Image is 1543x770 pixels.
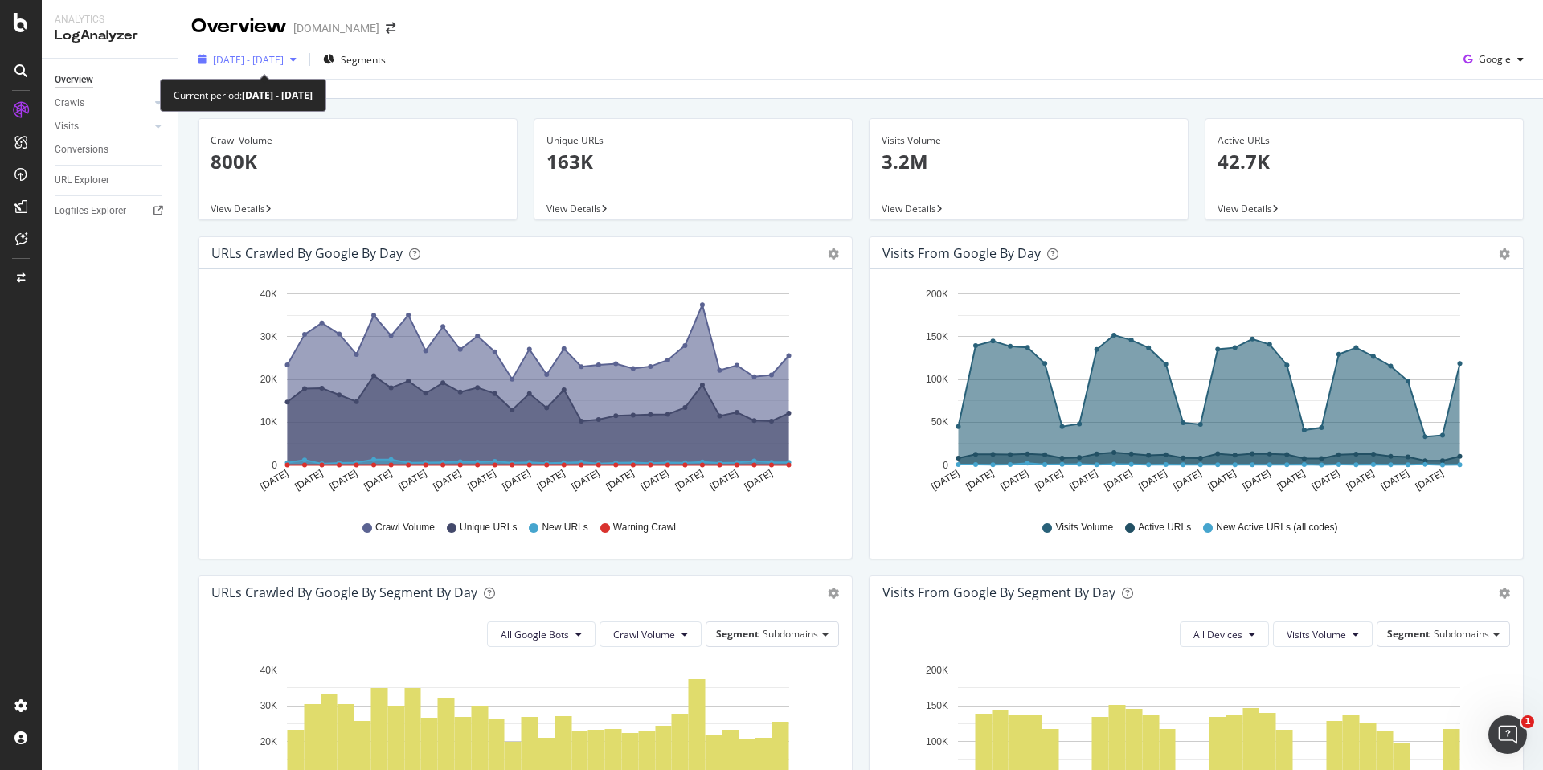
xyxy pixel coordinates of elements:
[882,245,1041,261] div: Visits from Google by day
[926,331,948,342] text: 150K
[293,468,325,493] text: [DATE]
[55,95,84,112] div: Crawls
[1499,248,1510,260] div: gear
[943,460,948,471] text: 0
[341,53,386,67] span: Segments
[55,118,79,135] div: Visits
[1273,621,1373,647] button: Visits Volume
[260,665,277,676] text: 40K
[926,289,948,300] text: 200K
[55,141,108,158] div: Conversions
[1206,468,1238,493] text: [DATE]
[604,468,636,493] text: [DATE]
[327,468,359,493] text: [DATE]
[1216,521,1337,534] span: New Active URLs (all codes)
[211,133,505,148] div: Crawl Volume
[1521,715,1534,728] span: 1
[487,621,596,647] button: All Google Bots
[926,374,948,385] text: 100K
[174,86,313,104] div: Current period:
[931,417,948,428] text: 50K
[828,588,839,599] div: gear
[613,521,676,534] span: Warning Crawl
[211,202,265,215] span: View Details
[763,627,818,641] span: Subdomains
[1379,468,1411,493] text: [DATE]
[317,47,392,72] button: Segments
[882,584,1115,600] div: Visits from Google By Segment By Day
[242,88,313,102] b: [DATE] - [DATE]
[501,468,533,493] text: [DATE]
[1055,521,1113,534] span: Visits Volume
[432,468,464,493] text: [DATE]
[466,468,498,493] text: [DATE]
[260,736,277,747] text: 20K
[1434,627,1489,641] span: Subdomains
[929,468,961,493] text: [DATE]
[998,468,1030,493] text: [DATE]
[1414,468,1446,493] text: [DATE]
[211,148,505,175] p: 800K
[55,72,93,88] div: Overview
[260,331,277,342] text: 30K
[1479,52,1511,66] span: Google
[211,584,477,600] div: URLs Crawled by Google By Segment By Day
[260,417,277,428] text: 10K
[293,20,379,36] div: [DOMAIN_NAME]
[570,468,602,493] text: [DATE]
[1387,627,1430,641] span: Segment
[260,700,277,711] text: 30K
[1275,468,1308,493] text: [DATE]
[1068,468,1100,493] text: [DATE]
[535,468,567,493] text: [DATE]
[191,47,303,72] button: [DATE] - [DATE]
[708,468,740,493] text: [DATE]
[386,23,395,34] div: arrow-right-arrow-left
[55,27,165,45] div: LogAnalyzer
[55,172,109,189] div: URL Explorer
[460,521,517,534] span: Unique URLs
[213,53,284,67] span: [DATE] - [DATE]
[546,202,601,215] span: View Details
[260,289,277,300] text: 40K
[1218,148,1512,175] p: 42.7K
[1033,468,1065,493] text: [DATE]
[1457,47,1530,72] button: Google
[1137,468,1169,493] text: [DATE]
[882,202,936,215] span: View Details
[882,133,1176,148] div: Visits Volume
[964,468,996,493] text: [DATE]
[882,282,1510,506] svg: A chart.
[1138,521,1191,534] span: Active URLs
[743,468,775,493] text: [DATE]
[55,172,166,189] a: URL Explorer
[926,736,948,747] text: 100K
[55,72,166,88] a: Overview
[55,118,150,135] a: Visits
[55,203,126,219] div: Logfiles Explorer
[1180,621,1269,647] button: All Devices
[258,468,290,493] text: [DATE]
[191,13,287,40] div: Overview
[397,468,429,493] text: [DATE]
[600,621,702,647] button: Crawl Volume
[673,468,706,493] text: [DATE]
[272,460,277,471] text: 0
[55,141,166,158] a: Conversions
[546,148,841,175] p: 163K
[1344,468,1377,493] text: [DATE]
[1287,628,1346,641] span: Visits Volume
[828,248,839,260] div: gear
[882,148,1176,175] p: 3.2M
[1172,468,1204,493] text: [DATE]
[55,95,150,112] a: Crawls
[546,133,841,148] div: Unique URLs
[362,468,394,493] text: [DATE]
[375,521,435,534] span: Crawl Volume
[1218,202,1272,215] span: View Details
[260,374,277,385] text: 20K
[1193,628,1242,641] span: All Devices
[1310,468,1342,493] text: [DATE]
[639,468,671,493] text: [DATE]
